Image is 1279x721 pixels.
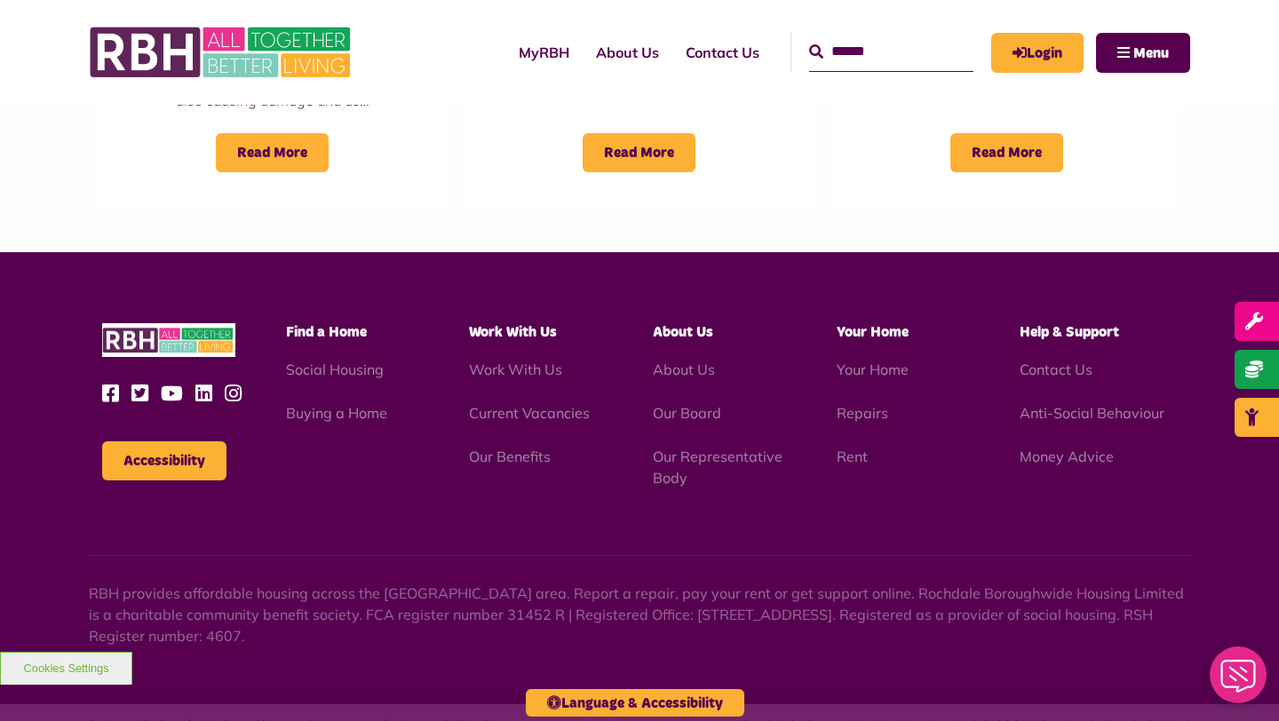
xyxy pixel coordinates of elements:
span: Your Home [837,325,909,339]
input: Search [809,33,973,71]
button: Accessibility [102,441,226,480]
span: Work With Us [469,325,557,339]
span: Help & Support [1020,325,1119,339]
a: Money Advice [1020,448,1114,465]
p: RBH provides affordable housing across the [GEOGRAPHIC_DATA] area. Report a repair, pay your rent... [89,582,1190,646]
img: RBH [89,18,355,87]
a: Our Benefits [469,448,551,465]
button: Language & Accessibility [526,689,744,717]
a: Your Home [837,360,909,378]
a: Our Representative Body [653,448,782,487]
a: MyRBH [991,33,1084,73]
a: Repairs [837,404,888,422]
a: MyRBH [505,28,583,76]
a: Anti-Social Behaviour [1020,404,1164,422]
a: About Us [653,360,715,378]
a: Contact Us [1020,360,1092,378]
span: Read More [950,133,1063,172]
a: Buying a Home [286,404,387,422]
span: About Us [653,325,713,339]
span: Menu [1133,46,1169,60]
a: About Us [583,28,672,76]
a: Rent [837,448,868,465]
iframe: Netcall Web Assistant for live chat [1199,641,1279,721]
a: Our Board [653,404,721,422]
a: Contact Us [672,28,773,76]
span: Find a Home [286,325,367,339]
span: Read More [216,133,329,172]
a: Social Housing - open in a new tab [286,360,384,378]
img: RBH [102,323,235,358]
button: Navigation [1096,33,1190,73]
span: Read More [583,133,695,172]
a: Work With Us [469,360,562,378]
a: Current Vacancies [469,404,590,422]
